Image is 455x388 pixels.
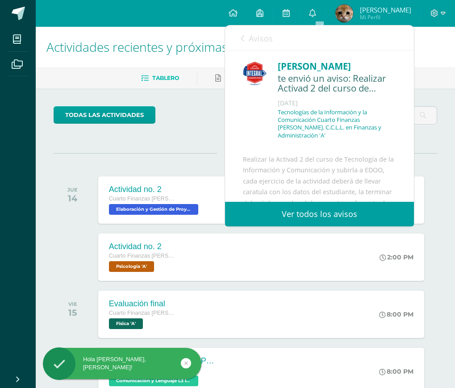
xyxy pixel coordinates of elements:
a: todas las Actividades [54,106,155,124]
span: [PERSON_NAME] [360,5,411,14]
div: 15 [68,307,77,318]
span: Cuarto Finanzas [PERSON_NAME]. C.C.L.L. en Finanzas y Administración [109,253,176,259]
div: VIE [68,301,77,307]
span: Actividades recientes y próximas [46,38,228,55]
span: avisos sin leer [349,33,398,42]
span: Psicología 'A' [109,261,154,272]
div: JUE [67,187,78,193]
div: 8:00 PM [379,367,413,375]
span: 0 [349,33,353,42]
div: Actividad no. 2 [109,242,176,251]
img: 8762b6bb3af3da8fe1474ae5a1e34521.png [335,4,353,22]
span: Elaboración y Gestión de Proyectos 'A' [109,204,198,215]
div: Hola [PERSON_NAME], [PERSON_NAME]! [43,355,201,371]
p: Tecnologías de la Información y la Comunicación Cuarto Finanzas [PERSON_NAME]. C.C.L.L. en Finanz... [278,108,396,139]
div: [DATE] [278,99,396,108]
span: AGOSTO [217,149,274,157]
a: Tablero [141,71,179,85]
div: [PERSON_NAME] [278,59,396,73]
span: Cuarto Finanzas [PERSON_NAME]. C.C.L.L. en Finanzas y Administración [109,196,176,202]
span: Tablero [152,75,179,81]
img: c1f8528ae09fb8474fd735b50c721e50.png [243,62,267,85]
a: Ver todos los avisos [225,202,414,226]
div: Evaluación final [109,299,176,309]
div: Realizar la Activad 2 del curso de Tecnología de la Información y Comunicación y subirla a EDOO, ... [243,154,396,362]
div: Actividad no. 2 [109,185,200,194]
span: Avisos [249,33,273,44]
a: Pendientes de entrega [215,71,301,85]
div: te envió un aviso: Realizar Activad 2 del curso de Tecnología de la Información y Comunicación y ... [278,73,396,94]
div: 8:00 PM [379,310,413,318]
span: Cuarto Finanzas [PERSON_NAME]. C.C.L.L. en Finanzas y Administración [109,310,176,316]
span: Física 'A' [109,318,143,329]
div: 14 [67,193,78,204]
div: 2:00 PM [380,253,413,261]
span: Mi Perfil [360,13,411,21]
